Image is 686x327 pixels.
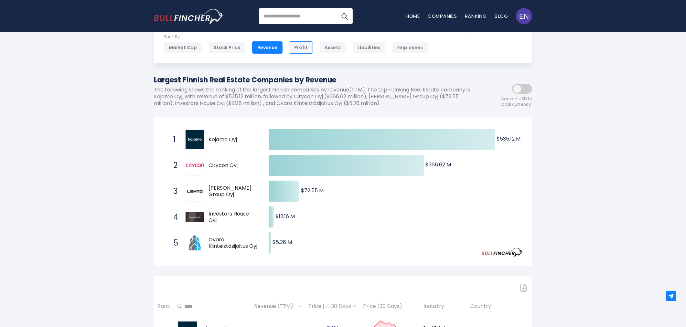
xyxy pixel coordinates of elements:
p: The following shows the ranking of the largest Finnish companies by revenue(TTM). The top-ranking... [154,87,474,107]
img: Lehto Group Oyj [186,182,204,201]
text: $535.12 M [497,135,520,142]
span: Revenue (TTM) [254,301,296,311]
div: Employees [392,41,428,54]
button: Search [337,8,353,24]
div: Profit [289,41,313,54]
p: Rank By [164,34,428,40]
a: Companies [428,13,457,19]
span: [PERSON_NAME] Group Oyj [209,185,257,198]
text: $12.16 M [275,213,295,220]
a: Go to homepage [154,9,223,24]
div: Assets [319,41,346,54]
div: Revenue [252,41,283,54]
span: Investors House Oyj [209,211,257,224]
th: Rank [154,297,174,316]
th: Price (30 Days) [359,297,420,316]
text: $366.62 M [425,161,451,168]
text: $72.55 M [301,187,324,194]
span: 4 [170,212,177,223]
img: Bullfincher logo [154,9,224,24]
div: Price | 30 Days [308,303,356,310]
div: Liabilities [352,41,386,54]
img: Citycon Oyj [186,156,204,175]
span: 1 [170,134,177,145]
a: Blog [495,13,508,19]
span: 3 [170,186,177,197]
a: Home [406,13,420,19]
img: Ovaro Kiinteistösijoitus Oyj [188,234,203,252]
th: Country [467,297,532,316]
img: Kojamo Oyj [186,130,204,149]
div: $3.77 B [468,24,522,34]
div: Stock Price [209,41,246,54]
th: Industry [420,297,467,316]
span: 2 [170,160,177,171]
span: Ovaro Kiinteistösijoitus Oyj [209,237,257,250]
a: Ranking [465,13,487,19]
span: Convert USD to local currency [501,96,532,107]
text: $5.26 M [273,238,292,246]
h1: Largest Finnish Real Estate Companies by Revenue [154,75,474,85]
span: Citycon Oyj [209,162,257,169]
span: Kojamo Oyj [209,136,257,143]
span: 5 [170,237,177,248]
div: Market Cap [164,41,202,54]
img: Investors House Oyj [186,212,204,222]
